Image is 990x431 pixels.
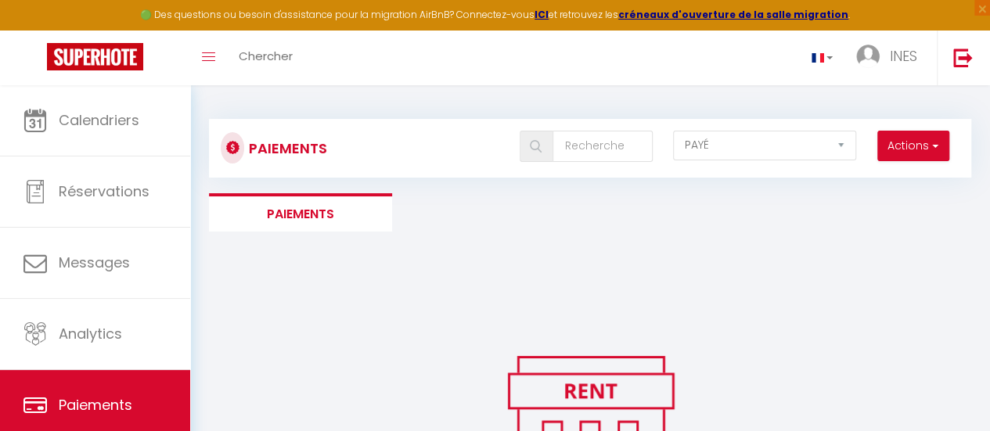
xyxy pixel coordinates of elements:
[618,8,848,21] a: créneaux d'ouverture de la salle migration
[47,43,143,70] img: Super Booking
[890,46,917,66] span: INES
[59,395,132,415] span: Paiements
[59,110,139,130] span: Calendriers
[59,253,130,272] span: Messages
[535,8,549,21] a: ICI
[209,193,392,232] li: Paiements
[844,31,937,85] a: ... INES
[553,131,652,162] input: Recherche
[227,31,304,85] a: Chercher
[877,131,949,162] button: Actions
[856,45,880,68] img: ...
[13,6,59,53] button: Ouvrir le widget de chat LiveChat
[59,181,149,201] span: Réservations
[953,48,973,67] img: logout
[248,131,326,166] h3: Paiements
[59,324,122,343] span: Analytics
[239,48,293,64] span: Chercher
